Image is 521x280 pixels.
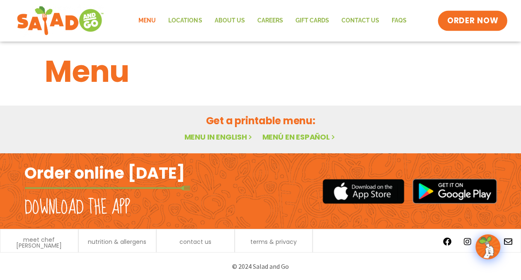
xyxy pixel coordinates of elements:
[132,11,162,30] a: Menu
[5,237,74,248] a: meet chef [PERSON_NAME]
[24,196,130,219] h2: Download the app
[322,178,404,205] img: appstore
[184,132,254,142] a: Menu in English
[24,186,190,190] img: fork
[385,11,412,30] a: FAQs
[289,11,335,30] a: GIFT CARDS
[447,15,499,26] span: ORDER NOW
[24,163,185,183] h2: Order online [DATE]
[88,239,146,245] a: nutrition & allergens
[132,11,412,30] nav: Menu
[17,4,104,37] img: new-SAG-logo-768×292
[412,179,497,204] img: google_play
[335,11,385,30] a: Contact Us
[250,239,297,245] a: terms & privacy
[162,11,208,30] a: Locations
[179,239,211,245] a: contact us
[251,11,289,30] a: Careers
[476,235,499,258] img: wpChatIcon
[438,11,508,31] a: ORDER NOW
[45,113,477,128] h2: Get a printable menu:
[262,132,337,142] a: Menú en español
[45,49,477,94] h1: Menu
[29,261,493,272] p: © 2024 Salad and Go
[208,11,251,30] a: About Us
